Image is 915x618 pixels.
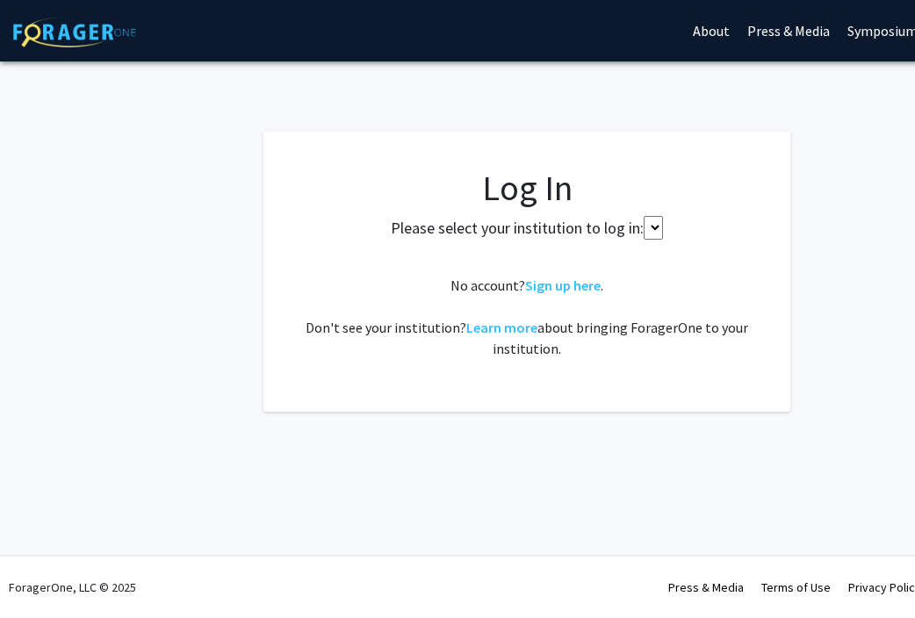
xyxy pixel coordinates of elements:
div: No account? . Don't see your institution? about bringing ForagerOne to your institution. [299,275,755,359]
a: Press & Media [668,579,744,595]
div: ForagerOne, LLC © 2025 [9,557,136,618]
img: ForagerOne Logo [13,17,136,47]
a: Learn more about bringing ForagerOne to your institution [466,319,537,336]
label: Please select your institution to log in: [391,216,644,240]
a: Terms of Use [761,579,831,595]
a: Sign up here [525,277,601,294]
h1: Log In [299,167,755,209]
